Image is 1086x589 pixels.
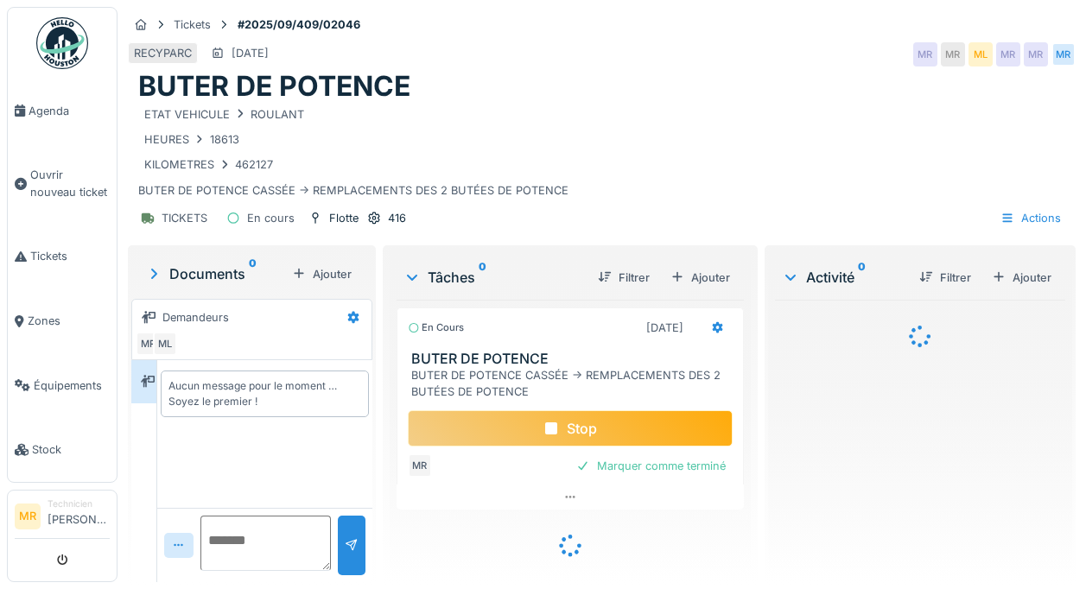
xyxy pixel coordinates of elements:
div: Marquer comme terminé [569,454,733,478]
div: Technicien [48,497,110,510]
li: [PERSON_NAME] [48,497,110,535]
div: MR [913,42,937,66]
div: MR [136,332,160,356]
div: RECYPARC [134,45,192,61]
h1: BUTER DE POTENCE [138,70,410,103]
span: Stock [32,441,110,458]
span: Zones [28,313,110,329]
span: Tickets [30,248,110,264]
div: Documents [145,263,285,284]
div: Ajouter [985,266,1058,289]
div: Activité [782,267,905,288]
div: ML [969,42,993,66]
div: Filtrer [912,266,978,289]
sup: 0 [858,267,866,288]
span: Équipements [34,377,110,394]
div: En cours [408,320,464,335]
div: BUTER DE POTENCE CASSÉE -> REMPLACEMENTS DES 2 BUTÉES DE POTENCE [138,104,1065,199]
div: 416 [388,210,406,226]
div: HEURES 18613 [144,131,239,148]
div: Ajouter [664,266,737,289]
div: Ajouter [285,263,359,286]
div: En cours [247,210,295,226]
div: BUTER DE POTENCE CASSÉE -> REMPLACEMENTS DES 2 BUTÉES DE POTENCE [411,367,736,400]
div: MR [408,453,432,478]
div: TICKETS [162,210,207,226]
a: Stock [8,418,117,483]
div: MR [1051,42,1076,66]
div: MR [1024,42,1048,66]
div: Aucun message pour le moment … Soyez le premier ! [168,378,361,409]
span: Ouvrir nouveau ticket [30,167,110,199]
div: Tickets [174,16,211,33]
div: Flotte [329,210,359,226]
div: ETAT VEHICULE ROULANT [144,106,304,123]
div: MR [996,42,1020,66]
li: MR [15,503,41,529]
a: Ouvrir nouveau ticket [8,143,117,225]
a: Équipements [8,353,117,418]
a: Agenda [8,79,117,143]
sup: 0 [479,267,486,288]
div: ML [153,332,177,356]
strong: #2025/09/409/02046 [231,16,367,33]
img: Badge_color-CXgf-gQk.svg [36,17,88,69]
div: Stop [408,410,733,446]
h3: BUTER DE POTENCE [411,351,736,367]
div: [DATE] [646,320,683,336]
span: Agenda [29,103,110,119]
div: KILOMETRES 462127 [144,156,273,173]
div: Filtrer [591,266,657,289]
sup: 0 [249,263,257,284]
div: Actions [993,206,1069,231]
a: Tickets [8,225,117,289]
div: [DATE] [232,45,269,61]
div: MR [941,42,965,66]
a: MR Technicien[PERSON_NAME] [15,497,110,539]
div: Tâches [403,267,584,288]
a: Zones [8,288,117,353]
div: Demandeurs [162,309,229,326]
